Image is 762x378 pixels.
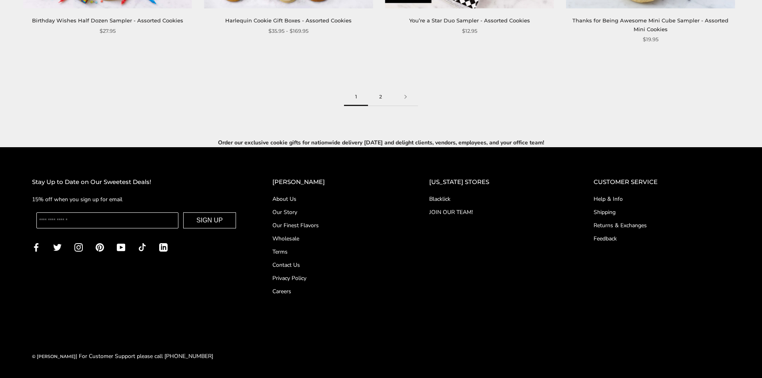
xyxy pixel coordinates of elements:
[268,27,308,35] span: $35.95 - $169.95
[32,242,40,252] a: Facebook
[594,208,730,216] a: Shipping
[100,27,116,35] span: $27.95
[117,242,125,252] a: YouTube
[218,139,544,146] b: Order our exclusive cookie gifts for nationwide delivery [DATE] and delight clients, vendors, emp...
[572,17,728,32] a: Thanks for Being Awesome Mini Cube Sampler - Assorted Mini Cookies
[594,234,730,243] a: Feedback
[409,17,530,24] a: You’re a Star Duo Sampler - Assorted Cookies
[594,221,730,230] a: Returns & Exchanges
[594,195,730,203] a: Help & Info
[272,274,397,282] a: Privacy Policy
[429,208,562,216] a: JOIN OUR TEAM!
[32,177,240,187] h2: Stay Up to Date on Our Sweetest Deals!
[429,195,562,203] a: Blacklick
[272,248,397,256] a: Terms
[429,177,562,187] h2: [US_STATE] STORES
[53,242,62,252] a: Twitter
[32,352,213,361] div: | For Customer Support please call [PHONE_NUMBER]
[594,177,730,187] h2: CUSTOMER SERVICE
[368,88,393,106] a: 2
[32,195,240,204] p: 15% off when you sign up for email
[36,212,178,228] input: Enter your email
[272,195,397,203] a: About Us
[138,242,146,252] a: TikTok
[272,287,397,296] a: Careers
[225,17,352,24] a: Harlequin Cookie Gift Boxes - Assorted Cookies
[272,177,397,187] h2: [PERSON_NAME]
[272,221,397,230] a: Our Finest Flavors
[159,242,168,252] a: LinkedIn
[344,88,368,106] span: 1
[32,17,183,24] a: Birthday Wishes Half Dozen Sampler - Assorted Cookies
[272,208,397,216] a: Our Story
[32,354,76,359] a: © [PERSON_NAME]
[462,27,477,35] span: $12.95
[74,242,83,252] a: Instagram
[393,88,418,106] a: Next page
[272,234,397,243] a: Wholesale
[96,242,104,252] a: Pinterest
[183,212,236,228] button: SIGN UP
[643,35,658,44] span: $19.95
[272,261,397,269] a: Contact Us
